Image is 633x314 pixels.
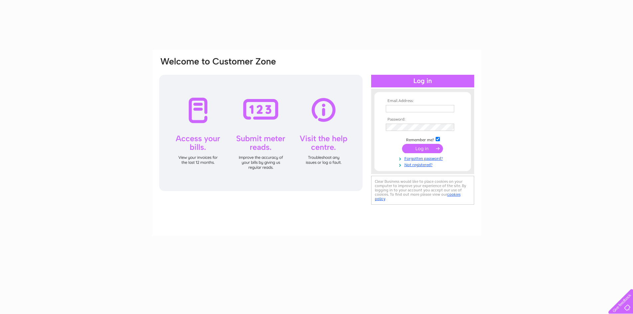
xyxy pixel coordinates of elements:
[371,176,474,205] div: Clear Business would like to place cookies on your computer to improve your experience of the sit...
[375,192,461,201] a: cookies policy
[384,136,461,143] td: Remember me?
[386,161,461,167] a: Not registered?
[402,144,443,153] input: Submit
[384,99,461,103] th: Email Address:
[384,117,461,122] th: Password:
[386,155,461,161] a: Forgotten password?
